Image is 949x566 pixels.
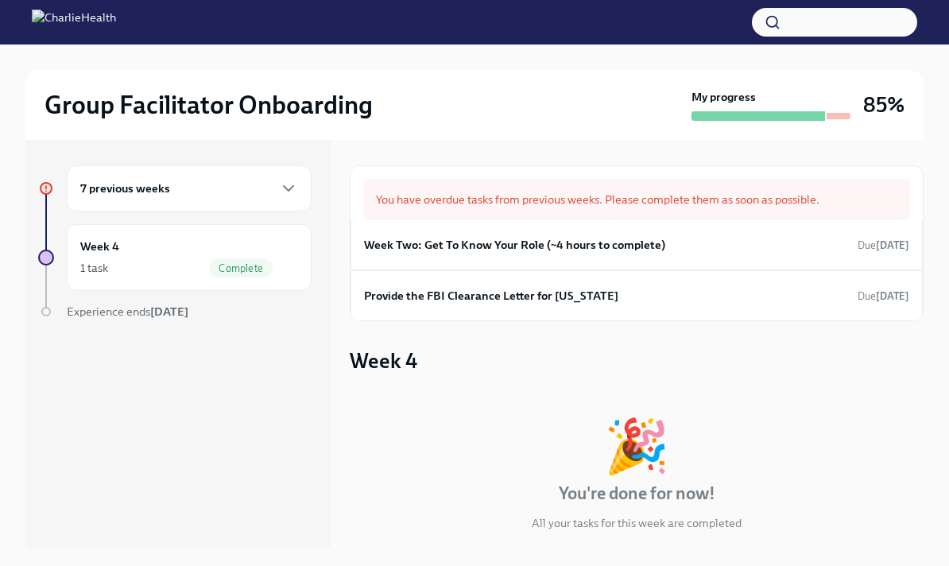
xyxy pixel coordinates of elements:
h6: 7 previous weeks [80,180,170,197]
div: 7 previous weeks [67,165,312,211]
a: Week 41 taskComplete [38,224,312,291]
h6: Week 4 [80,238,119,255]
span: Due [858,239,909,251]
span: Complete [209,262,273,274]
strong: My progress [691,89,756,105]
strong: [DATE] [876,239,909,251]
strong: [DATE] [150,304,188,319]
p: All your tasks for this week are completed [532,515,742,531]
div: You have overdue tasks from previous weeks. Please complete them as soon as possible. [363,179,910,220]
h3: Week 4 [350,347,417,375]
a: Week Two: Get To Know Your Role (~4 hours to complete)Due[DATE] [364,233,909,257]
h3: 85% [863,91,904,119]
strong: [DATE] [876,290,909,302]
a: Provide the FBI Clearance Letter for [US_STATE]Due[DATE] [364,284,909,308]
div: 1 task [80,260,108,276]
span: August 12th, 2025 09:00 [858,289,909,304]
h2: Group Facilitator Onboarding [45,89,373,121]
h6: Provide the FBI Clearance Letter for [US_STATE] [364,287,618,304]
span: Due [858,290,909,302]
span: Experience ends [67,304,188,319]
h4: You're done for now! [559,482,715,506]
img: CharlieHealth [32,10,116,35]
span: July 21st, 2025 09:00 [858,238,909,253]
div: 🎉 [604,420,669,472]
h6: Week Two: Get To Know Your Role (~4 hours to complete) [364,236,665,254]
